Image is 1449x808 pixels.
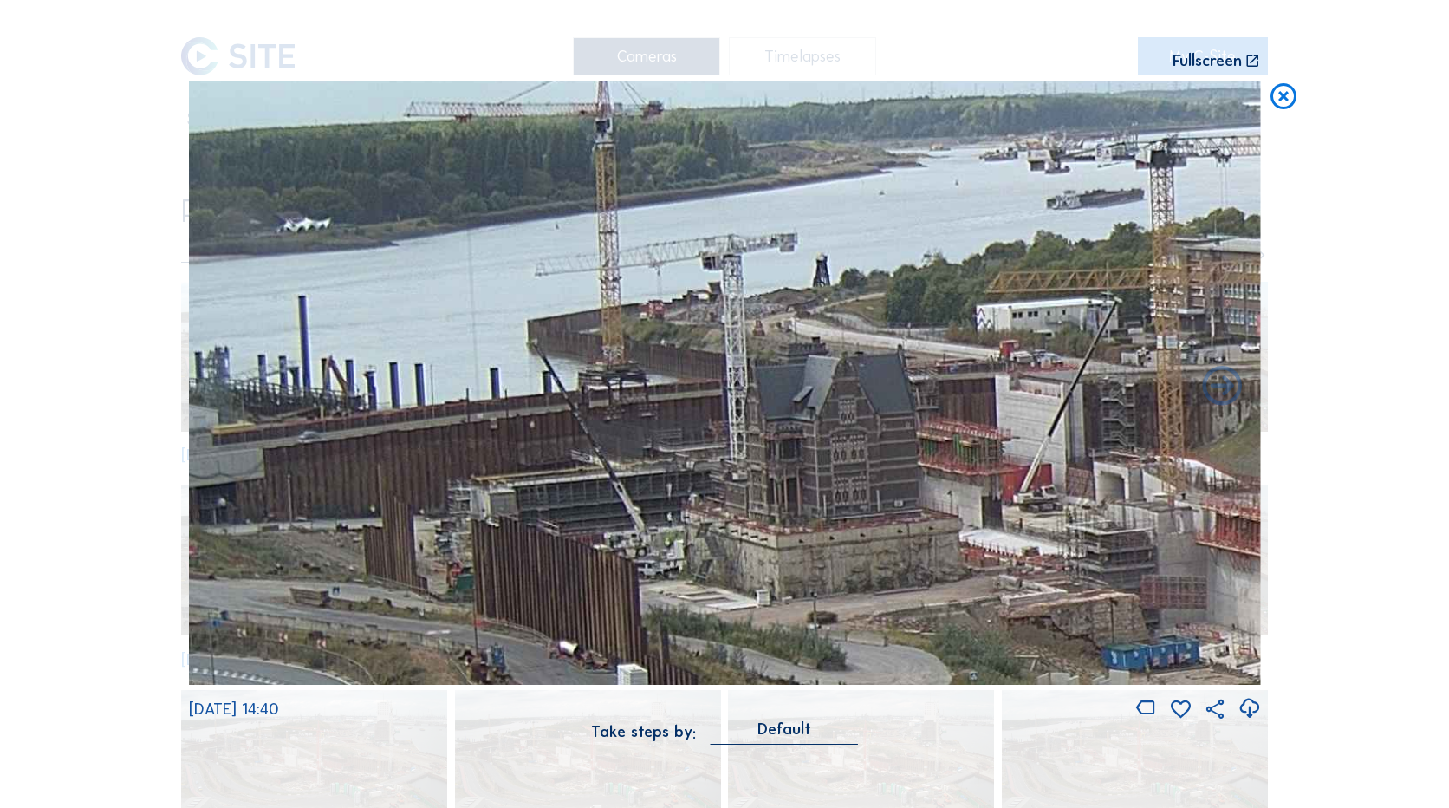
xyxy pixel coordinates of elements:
div: Default [757,721,811,737]
span: [DATE] 14:40 [189,700,279,719]
div: Default [711,721,859,745]
div: Take steps by: [591,724,696,740]
i: Back [1199,364,1246,412]
div: Fullscreen [1173,53,1242,69]
img: Image [189,81,1261,685]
